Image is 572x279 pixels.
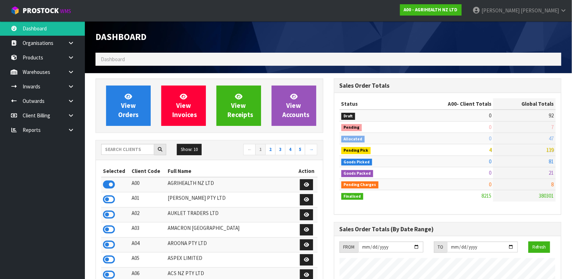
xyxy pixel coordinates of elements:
span: [PERSON_NAME] [521,7,559,14]
th: Full Name [166,165,296,177]
a: A00 - AGRIHEALTH NZ LTD [400,4,462,16]
th: Status [340,98,411,110]
a: 2 [265,144,276,155]
span: Pending Pick [341,147,371,154]
td: A03 [130,222,166,238]
td: A01 [130,192,166,208]
strong: A00 - AGRIHEALTH NZ LTD [404,7,458,13]
span: 92 [549,112,554,119]
span: 81 [549,158,554,165]
a: → [305,144,317,155]
div: TO [434,242,447,253]
a: ViewOrders [106,86,151,126]
span: 0 [489,169,491,176]
span: Allocated [341,136,365,143]
td: A00 [130,177,166,192]
span: 4 [489,146,491,153]
span: [PERSON_NAME] [481,7,520,14]
td: AMACRON [GEOGRAPHIC_DATA] [166,222,296,238]
span: Dashboard [96,31,146,42]
a: 4 [285,144,295,155]
span: 0 [489,135,491,142]
th: Action [296,165,318,177]
span: View Orders [118,92,139,119]
td: A04 [130,237,166,252]
span: Draft [341,113,356,120]
td: A02 [130,207,166,222]
a: ViewReceipts [216,86,261,126]
span: 47 [549,135,554,142]
span: 0 [489,181,491,188]
span: Goods Picked [341,159,372,166]
a: ViewAccounts [272,86,316,126]
span: 21 [549,169,554,176]
a: ← [243,144,256,155]
span: View Accounts [283,92,310,119]
h3: Sales Order Totals (By Date Range) [340,226,556,233]
td: AUKLET TRADERS LTD [166,207,296,222]
th: - Client Totals [411,98,493,110]
td: AROONA PTY LTD [166,237,296,252]
span: Dashboard [101,56,125,63]
span: 8 [551,181,554,188]
span: Pending [341,124,362,131]
th: Global Totals [493,98,556,110]
div: FROM [340,242,358,253]
span: 0 [489,158,491,165]
td: [PERSON_NAME] PTY LTD [166,192,296,208]
button: Refresh [528,242,550,253]
span: View Receipts [227,92,254,119]
span: 0 [489,112,491,119]
span: View Invoices [172,92,197,119]
a: 3 [275,144,285,155]
input: Search clients [101,144,154,155]
img: cube-alt.png [11,6,19,15]
span: Pending Charges [341,181,379,188]
small: WMS [60,8,71,14]
td: A05 [130,252,166,268]
td: AGRIHEALTH NZ LTD [166,177,296,192]
span: 0 [489,124,491,130]
span: Finalised [341,193,364,200]
button: Show: 10 [177,144,202,155]
span: 7 [551,124,554,130]
a: 5 [295,144,305,155]
span: ProStock [23,6,59,15]
th: Selected [101,165,130,177]
a: 1 [255,144,266,155]
nav: Page navigation [215,144,318,156]
span: A00 [448,100,457,107]
h3: Sales Order Totals [340,82,556,89]
span: Goods Packed [341,170,374,177]
span: 139 [547,146,554,153]
a: ViewInvoices [161,86,206,126]
th: Client Code [130,165,166,177]
span: 8215 [481,192,491,199]
td: ASPEX LIMITED [166,252,296,268]
span: 380301 [539,192,554,199]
